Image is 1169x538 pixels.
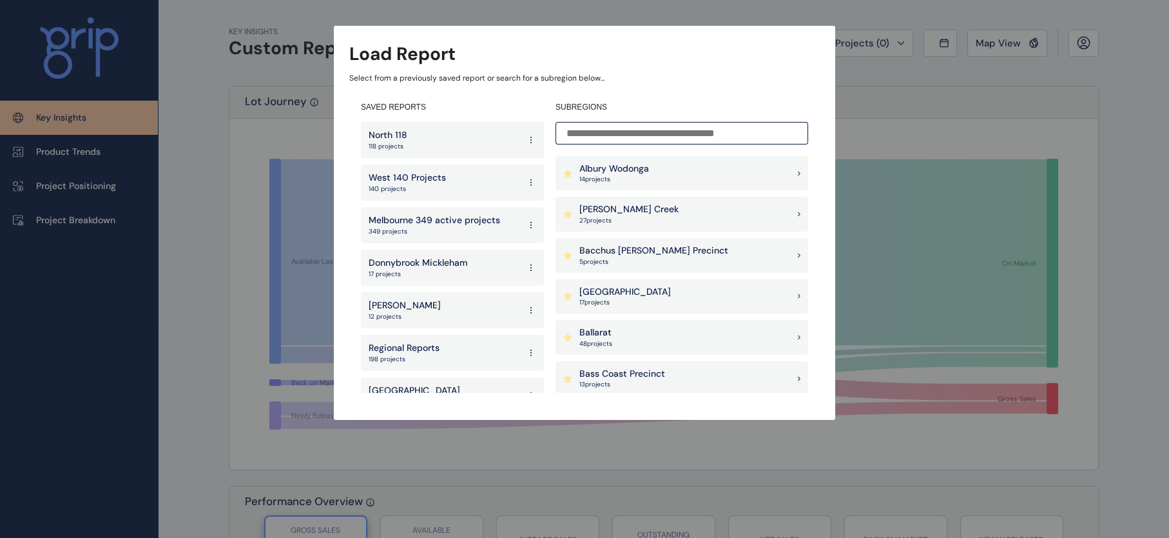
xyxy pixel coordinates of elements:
p: 5 project s [579,257,728,266]
p: West 140 Projects [369,172,446,184]
p: [GEOGRAPHIC_DATA] [369,384,460,397]
p: 12 projects [369,312,441,321]
p: North 118 [369,129,407,142]
p: Bass Coast Precinct [579,368,665,381]
p: 140 projects [369,184,446,194]
p: 27 project s [579,216,679,225]
p: Regional Reports [369,342,440,355]
p: 14 project s [579,175,649,184]
p: 349 projects [369,227,500,236]
p: Ballarat [579,326,612,339]
p: 17 project s [579,298,671,307]
p: Albury Wodonga [579,163,649,175]
p: [PERSON_NAME] [369,299,441,312]
p: 48 project s [579,339,612,348]
p: Bacchus [PERSON_NAME] Precinct [579,244,728,257]
p: Donnybrook Mickleham [369,257,468,270]
p: 198 projects [369,355,440,364]
p: [PERSON_NAME] Creek [579,203,679,216]
h4: SAVED REPORTS [361,102,544,113]
p: Melbourne 349 active projects [369,214,500,227]
p: 17 projects [369,270,468,279]
p: [GEOGRAPHIC_DATA] [579,286,671,299]
h3: Load Report [349,41,456,66]
p: 13 project s [579,380,665,389]
p: Select from a previously saved report or search for a subregion below... [349,73,820,84]
h4: SUBREGIONS [556,102,808,113]
p: 118 projects [369,142,407,151]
